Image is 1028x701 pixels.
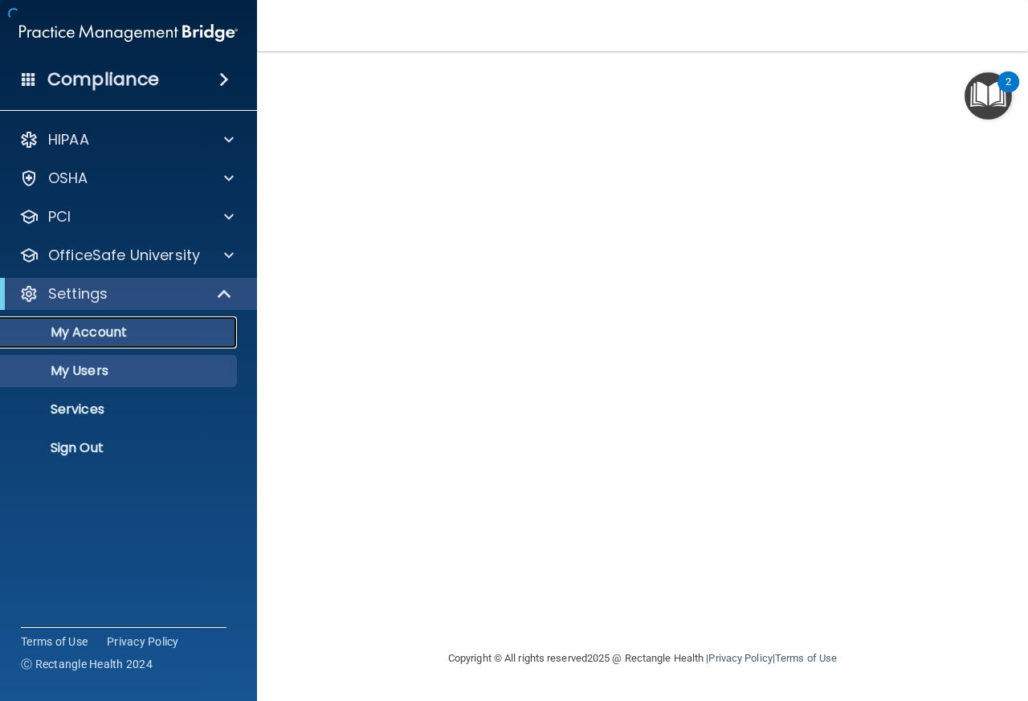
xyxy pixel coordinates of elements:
span: Ⓒ Rectangle Health 2024 [21,656,153,672]
div: 2 [1006,82,1011,103]
p: My Account [10,324,230,340]
a: Terms of Use [21,634,88,650]
p: My Users [10,363,230,379]
p: HIPAA [48,130,89,149]
a: Privacy Policy [107,634,179,650]
p: OSHA [48,169,88,188]
img: PMB logo [19,17,238,49]
h4: Compliance [47,68,159,91]
p: Services [10,401,230,418]
p: Sign Out [10,440,230,456]
p: PCI [48,207,71,226]
a: Privacy Policy [708,652,772,664]
button: Open Resource Center, 2 new notifications [965,72,1012,120]
a: OfficeSafe University [19,246,234,265]
div: Copyright © All rights reserved 2025 @ Rectangle Health | | [349,633,936,684]
a: HIPAA [19,130,234,149]
a: Terms of Use [775,652,837,664]
a: OSHA [19,169,234,188]
a: Settings [19,284,233,304]
a: PCI [19,207,234,226]
p: OfficeSafe University [48,246,200,265]
p: Settings [48,284,108,304]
